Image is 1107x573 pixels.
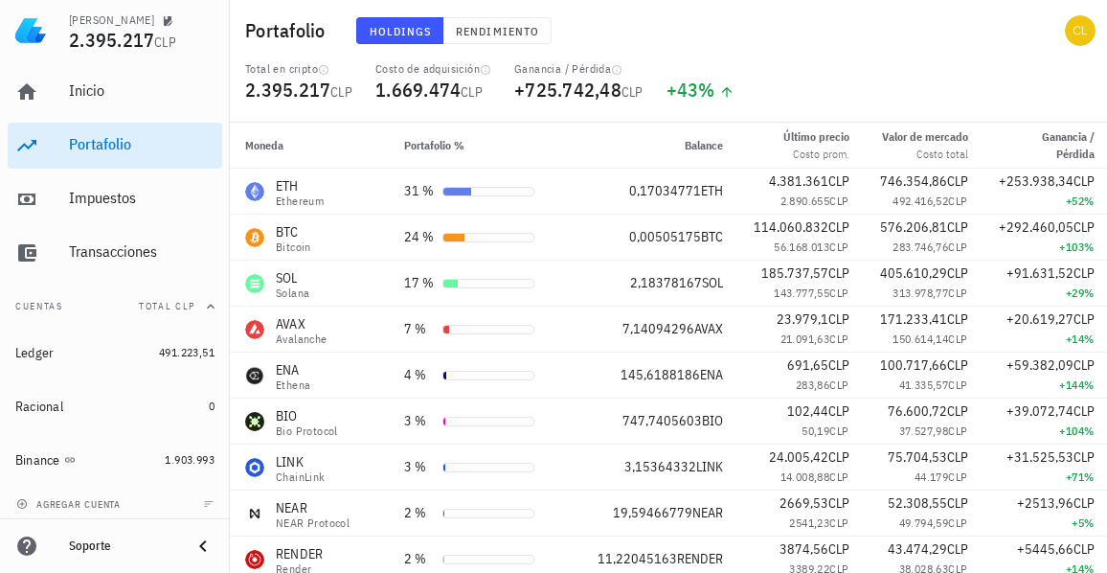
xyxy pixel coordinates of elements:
[8,284,222,330] button: CuentasTotal CLP
[780,332,830,346] span: 21.091,63
[245,504,264,523] div: NEAR-icon
[369,24,432,38] span: Holdings
[779,494,828,512] span: 2669,53
[880,310,947,328] span: 171.233,41
[948,332,967,346] span: CLP
[404,273,435,293] div: 17 %
[139,300,195,312] span: Total CLP
[276,517,350,529] div: NEAR Protocol
[899,424,949,438] span: 37.527,98
[829,516,848,530] span: CLP
[69,12,154,28] div: [PERSON_NAME]
[701,228,723,245] span: BTC
[999,422,1095,441] div: +104
[15,399,63,415] div: Racional
[1065,15,1096,46] div: avatar
[1073,494,1095,512] span: CLP
[1073,264,1095,282] span: CLP
[276,452,326,471] div: LINK
[276,544,324,563] div: RENDER
[8,69,222,115] a: Inicio
[15,15,46,46] img: LedgiFi
[828,264,849,282] span: CLP
[829,470,848,484] span: CLP
[514,77,621,103] span: +725.742,48
[829,286,848,300] span: CLP
[8,123,222,169] a: Portafolio
[769,448,828,466] span: 24.005,42
[787,402,828,420] span: 102,44
[828,448,849,466] span: CLP
[11,494,129,514] button: agregar cuenta
[698,77,714,103] span: %
[828,172,849,190] span: CLP
[777,310,828,328] span: 23.979,1
[69,539,176,554] div: Soporte
[276,360,310,379] div: ENA
[245,550,264,569] div: RENDER-icon
[701,182,723,199] span: ETH
[455,24,539,38] span: Rendimiento
[245,412,264,431] div: BIO-icon
[245,182,264,201] div: ETH-icon
[828,218,849,236] span: CLP
[1084,516,1094,530] span: %
[828,540,849,558] span: CLP
[999,172,1073,190] span: +253.938,34
[165,452,215,467] span: 1.903.993
[899,516,949,530] span: 49.794,59
[999,468,1095,487] div: +71
[948,378,967,392] span: CLP
[947,218,968,236] span: CLP
[209,399,215,413] span: 0
[880,264,947,282] span: 405.610,29
[892,194,948,208] span: 492.416,52
[999,330,1095,349] div: +14
[761,264,828,282] span: 185.737,57
[1073,172,1095,190] span: CLP
[461,83,483,101] span: CLP
[829,424,848,438] span: CLP
[780,470,830,484] span: 14.008,88
[828,494,849,512] span: CLP
[69,81,215,100] div: Inicio
[356,17,444,44] button: Holdings
[245,320,264,339] div: AVAX-icon
[1073,402,1095,420] span: CLP
[1073,310,1095,328] span: CLP
[629,228,701,245] span: 0,00505175
[1084,286,1094,300] span: %
[1084,332,1094,346] span: %
[276,498,350,517] div: NEAR
[947,448,968,466] span: CLP
[754,218,828,236] span: 114.060.832
[8,176,222,222] a: Impuestos
[948,240,967,254] span: CLP
[8,383,222,429] a: Racional 0
[829,378,848,392] span: CLP
[276,287,309,299] div: Solana
[404,319,435,339] div: 7 %
[621,366,700,383] span: 145,6188186
[245,228,264,247] div: BTC-icon
[550,123,738,169] th: Balance: Sin ordenar. Pulse para ordenar de forma ascendente.
[1006,402,1073,420] span: +39.072,74
[783,146,849,163] div: Costo prom.
[783,128,849,146] div: Último precio
[769,172,828,190] span: 4.381.361
[829,240,848,254] span: CLP
[880,356,947,374] span: 100.717,66
[892,286,948,300] span: 313.978,77
[622,412,702,429] span: 747,7405603
[514,61,644,77] div: Ganancia / Pérdida
[404,457,435,477] div: 3 %
[276,379,310,391] div: Ethena
[780,194,830,208] span: 2.890.655
[159,345,215,359] span: 491.223,51
[443,17,552,44] button: Rendimiento
[1073,218,1095,236] span: CLP
[702,274,723,291] span: SOL
[598,550,677,567] span: 11,22045163
[15,452,60,469] div: Binance
[947,310,968,328] span: CLP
